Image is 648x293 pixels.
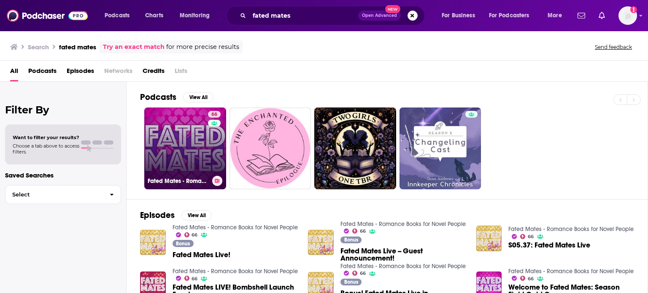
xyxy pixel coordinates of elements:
[344,237,358,242] span: Bonus
[630,6,637,13] svg: Add a profile image
[574,8,589,23] a: Show notifications dropdown
[173,224,298,231] a: Fated Mates - Romance Books for Novel People
[211,110,217,119] span: 66
[10,64,18,81] a: All
[59,43,96,51] h3: fated mates
[104,64,132,81] span: Networks
[618,6,637,25] span: Logged in as madeleinelbrownkensington
[181,210,212,220] button: View All
[508,268,634,275] a: Fated Mates - Romance Books for Novel People
[192,233,197,237] span: 66
[144,108,226,189] a: 66Fated Mates - Romance Books for Novel People
[5,185,121,204] button: Select
[140,92,213,102] a: PodcastsView All
[7,8,88,24] img: Podchaser - Follow, Share and Rate Podcasts
[483,9,542,22] button: open menu
[184,232,198,237] a: 66
[340,220,466,228] a: Fated Mates - Romance Books for Novel People
[67,64,94,81] a: Episodes
[192,277,197,281] span: 66
[340,247,466,262] a: Fated Mates Live -- Guest Announcement!
[166,42,239,52] span: for more precise results
[176,241,190,246] span: Bonus
[13,143,79,155] span: Choose a tab above to access filters.
[5,192,103,197] span: Select
[618,6,637,25] img: User Profile
[140,230,166,255] img: Fated Mates Live!
[28,64,57,81] a: Podcasts
[174,9,221,22] button: open menu
[436,9,486,22] button: open menu
[308,230,334,255] img: Fated Mates Live -- Guest Announcement!
[99,9,140,22] button: open menu
[360,271,366,275] span: 66
[548,10,562,22] span: More
[180,10,210,22] span: Monitoring
[140,92,176,102] h2: Podcasts
[385,5,400,13] span: New
[249,9,358,22] input: Search podcasts, credits, & more...
[442,10,475,22] span: For Business
[140,210,175,220] h2: Episodes
[595,8,608,23] a: Show notifications dropdown
[508,226,634,233] a: Fated Mates - Romance Books for Novel People
[140,210,212,220] a: EpisodesView All
[352,271,366,276] a: 66
[352,228,366,234] a: 66
[592,43,634,51] button: Send feedback
[344,280,358,285] span: Bonus
[489,10,529,22] span: For Podcasters
[183,92,213,102] button: View All
[173,251,230,258] a: Fated Mates Live!
[145,10,163,22] span: Charts
[208,111,221,118] a: 66
[5,171,121,179] p: Saved Searches
[520,276,534,281] a: 66
[143,64,165,81] a: Credits
[234,6,433,25] div: Search podcasts, credits, & more...
[175,64,187,81] span: Lists
[28,43,49,51] h3: Search
[528,235,534,239] span: 66
[173,268,298,275] a: Fated Mates - Romance Books for Novel People
[148,177,209,185] h3: Fated Mates - Romance Books for Novel People
[13,134,79,140] span: Want to filter your results?
[360,229,366,233] span: 66
[340,263,466,270] a: Fated Mates - Romance Books for Novel People
[476,226,502,251] img: S05.37: Fated Mates Live
[140,9,168,22] a: Charts
[184,276,198,281] a: 66
[103,42,165,52] a: Try an exact match
[618,6,637,25] button: Show profile menu
[542,9,572,22] button: open menu
[528,277,534,281] span: 66
[520,234,534,239] a: 66
[5,104,121,116] h2: Filter By
[105,10,130,22] span: Podcasts
[362,13,397,18] span: Open Advanced
[358,11,401,21] button: Open AdvancedNew
[508,242,590,249] a: S05.37: Fated Mates Live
